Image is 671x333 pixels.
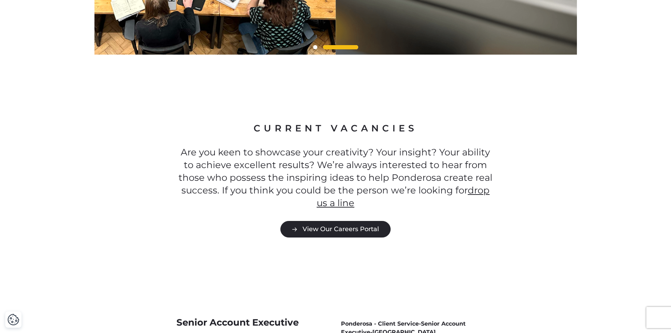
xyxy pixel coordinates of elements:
[7,314,19,326] button: Cookie Settings
[341,320,419,327] span: Ponderosa - Client Service
[176,122,495,135] h2: Current Vacancies
[7,314,19,326] img: Revisit consent button
[176,146,495,210] p: Are you keen to showcase your creativity? Your insight? Your ability to achieve excellent results...
[280,221,391,238] a: View Our Careers Portal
